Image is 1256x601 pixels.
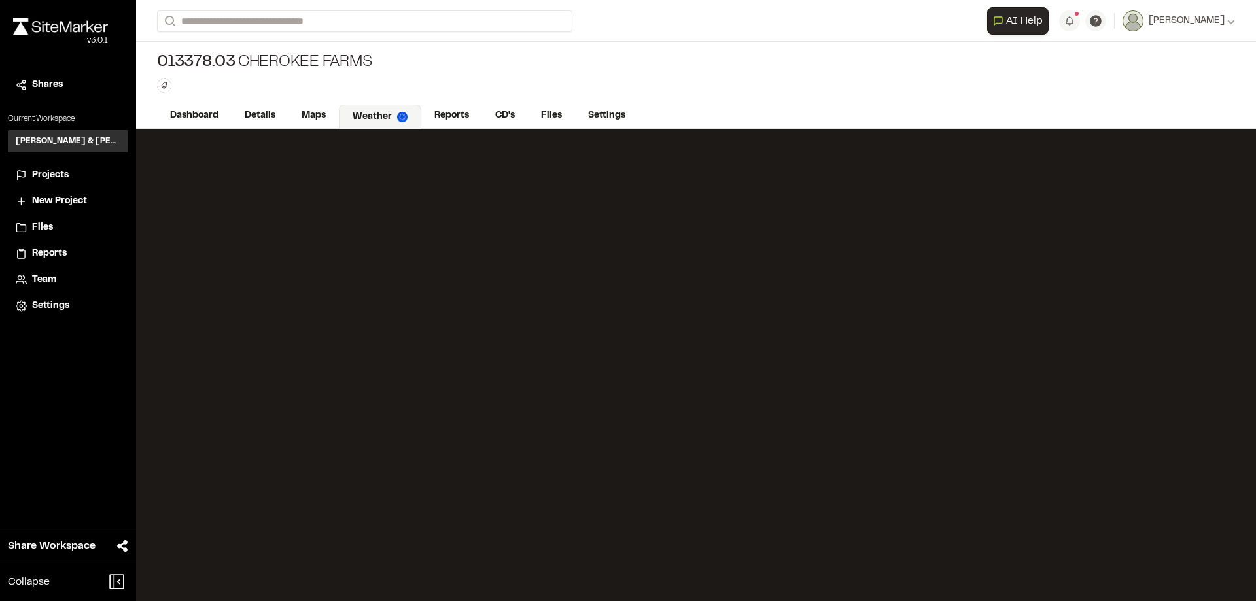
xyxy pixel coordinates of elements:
[8,574,50,590] span: Collapse
[1123,10,1235,31] button: [PERSON_NAME]
[32,247,67,261] span: Reports
[8,538,96,554] span: Share Workspace
[157,52,372,73] div: Cherokee Farms
[16,168,120,182] a: Projects
[288,103,339,128] a: Maps
[421,103,482,128] a: Reports
[1149,14,1225,28] span: [PERSON_NAME]
[32,220,53,235] span: Files
[157,103,232,128] a: Dashboard
[32,168,69,182] span: Projects
[575,103,638,128] a: Settings
[1123,10,1143,31] img: User
[8,113,128,125] p: Current Workspace
[157,52,235,73] span: 013378.03
[157,78,171,93] button: Edit Tags
[32,194,87,209] span: New Project
[397,112,408,122] img: precipai.png
[32,78,63,92] span: Shares
[16,194,120,209] a: New Project
[13,35,108,46] div: Oh geez...please don't...
[987,7,1054,35] div: Open AI Assistant
[16,247,120,261] a: Reports
[16,78,120,92] a: Shares
[339,105,421,129] a: Weather
[32,299,69,313] span: Settings
[16,299,120,313] a: Settings
[232,103,288,128] a: Details
[1006,13,1043,29] span: AI Help
[32,273,56,287] span: Team
[482,103,528,128] a: CD's
[528,103,575,128] a: Files
[157,10,181,32] button: Search
[16,220,120,235] a: Files
[16,135,120,147] h3: [PERSON_NAME] & [PERSON_NAME] Inc.
[16,273,120,287] a: Team
[13,18,108,35] img: rebrand.png
[987,7,1049,35] button: Open AI Assistant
